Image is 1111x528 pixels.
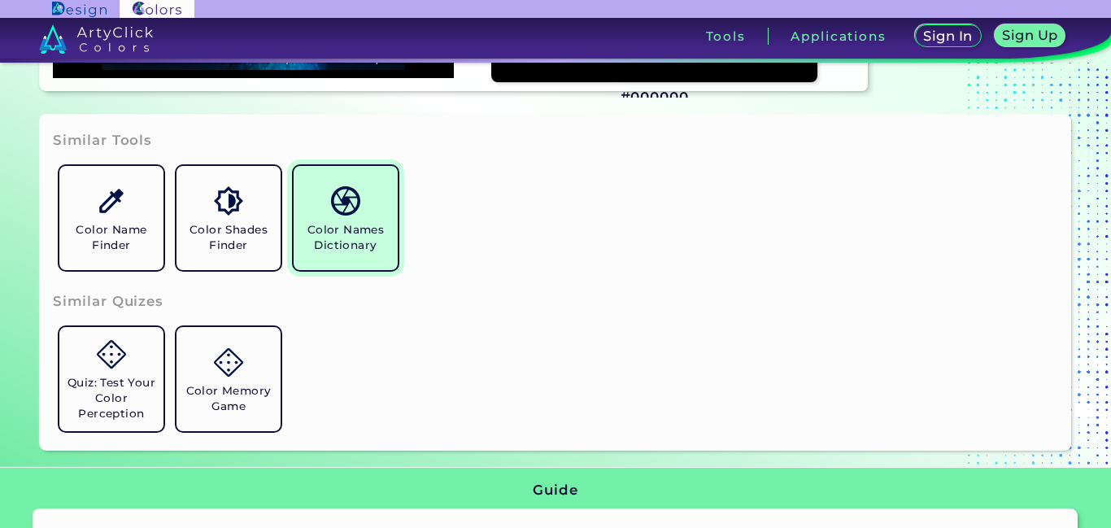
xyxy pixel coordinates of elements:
h5: Sign Up [1004,29,1055,41]
h5: Sign In [926,30,970,42]
a: Quiz: Test Your Color Perception [53,321,170,438]
h3: Guide [533,481,577,500]
h3: Similar Tools [53,131,152,151]
a: Sign In [918,26,978,46]
a: Color Names Dictionary [287,159,404,277]
h3: Applications [791,30,886,42]
h3: Similar Quizes [53,292,163,312]
a: Sign Up [998,26,1062,46]
h5: Color Memory Game [183,383,274,414]
h3: #000000 [621,88,689,107]
img: icon_color_shades.svg [214,186,242,215]
h3: Tools [706,30,746,42]
img: icon_color_names_dictionary.svg [331,186,359,215]
img: icon_game.svg [214,348,242,377]
h5: Color Shades Finder [183,222,274,253]
h5: Quiz: Test Your Color Perception [66,375,157,421]
img: icon_color_name_finder.svg [97,186,125,215]
img: icon_game.svg [97,340,125,369]
h5: Color Name Finder [66,222,157,253]
h5: Color Names Dictionary [300,222,391,253]
a: Color Name Finder [53,159,170,277]
img: logo_artyclick_colors_white.svg [39,24,154,54]
a: Color Memory Game [170,321,287,438]
a: Color Shades Finder [170,159,287,277]
img: ArtyClick Design logo [52,2,107,17]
